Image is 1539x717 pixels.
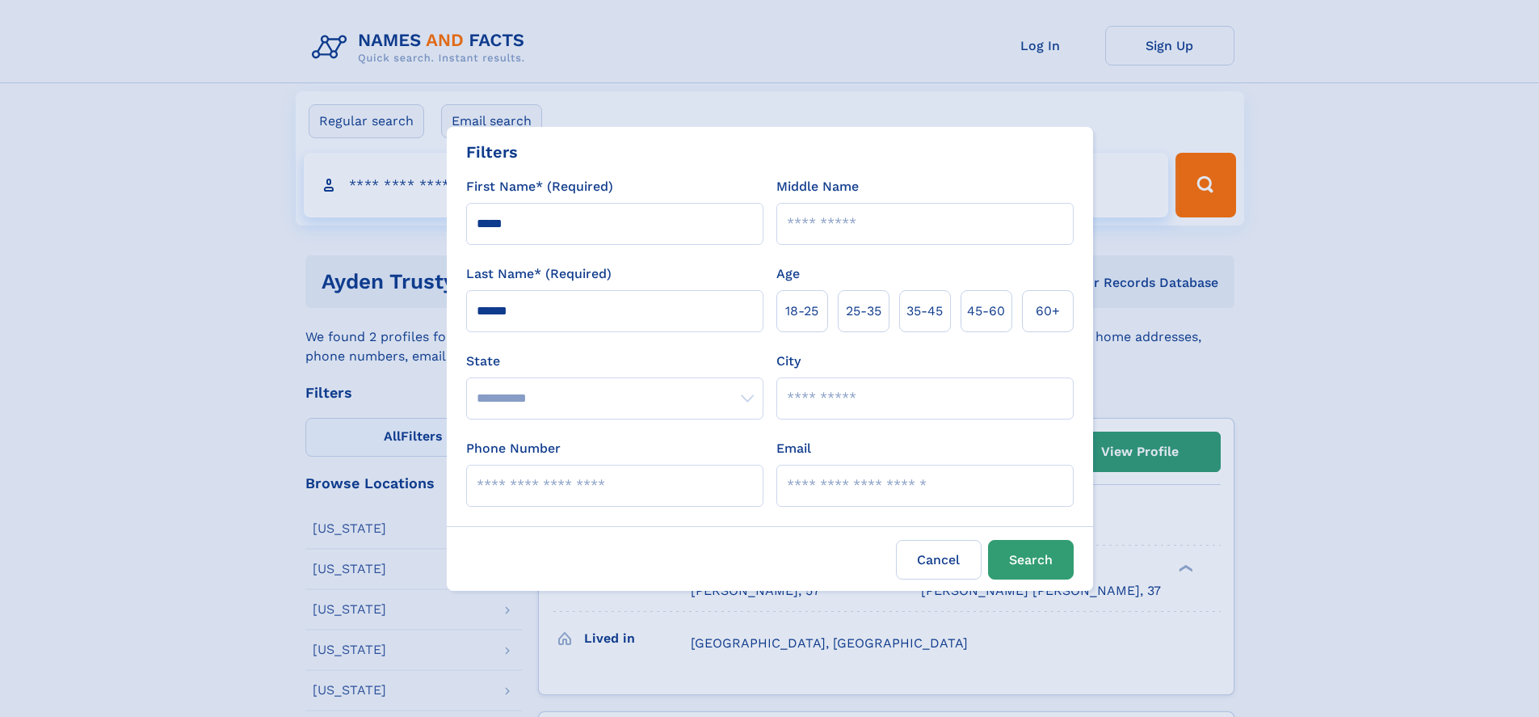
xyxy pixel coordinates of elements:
span: 35‑45 [906,302,943,321]
span: 18‑25 [785,302,818,321]
button: Search [988,540,1074,580]
label: Age [776,264,800,284]
label: Phone Number [466,439,561,458]
label: Cancel [896,540,982,580]
label: Email [776,439,811,458]
label: State [466,352,763,371]
label: First Name* (Required) [466,177,613,196]
span: 45‑60 [967,302,1005,321]
label: City [776,352,801,371]
label: Middle Name [776,177,859,196]
label: Last Name* (Required) [466,264,612,284]
div: Filters [466,140,518,164]
span: 25‑35 [846,302,881,321]
span: 60+ [1036,302,1060,321]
